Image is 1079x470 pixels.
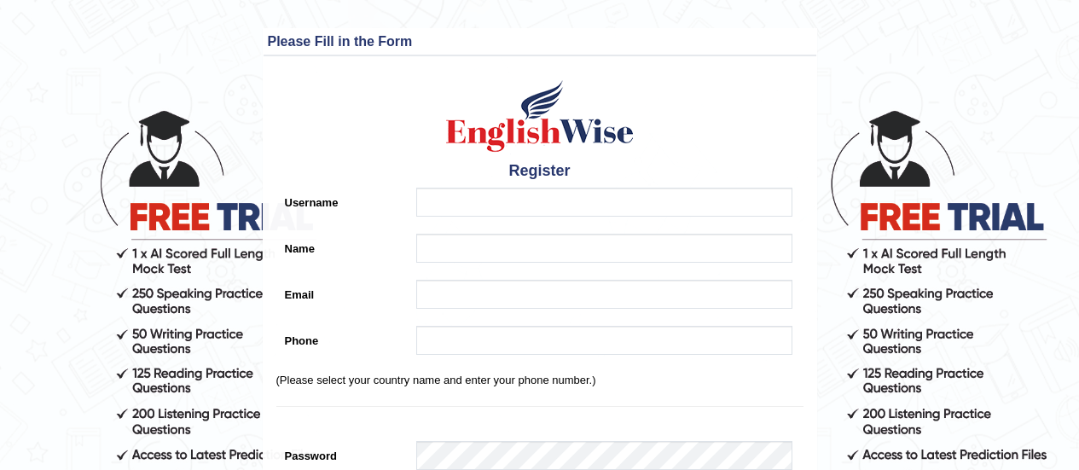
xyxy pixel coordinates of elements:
[276,441,409,464] label: Password
[276,234,409,257] label: Name
[276,280,409,303] label: Email
[276,188,409,211] label: Username
[443,78,637,154] img: Logo of English Wise create a new account for intelligent practice with AI
[276,163,803,180] h4: Register
[276,372,803,388] p: (Please select your country name and enter your phone number.)
[276,326,409,349] label: Phone
[268,34,812,49] h3: Please Fill in the Form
